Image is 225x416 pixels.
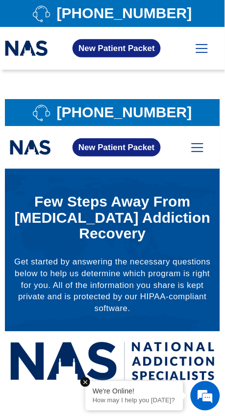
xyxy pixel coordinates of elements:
div: Chat with us now [66,52,202,64]
img: national addiction specialists online suboxone clinic - logo [5,38,48,58]
div: We're Online! [93,388,176,396]
span: New Patient Packet [74,44,150,52]
span: [PHONE_NUMBER] [50,8,187,19]
a: [PHONE_NUMBER] [5,5,210,22]
span: We're online! [74,169,152,268]
img: National Addiction Specialists [5,237,210,287]
img: national addiction specialists online suboxone clinic - logo [5,39,46,58]
div: Navigation go back [11,51,25,65]
textarea: Type your message and hit 'Enter' [5,359,220,393]
p: How may I help you today? [93,397,176,405]
p: Get started by answering the necessary questions below to help us determine which program is righ... [5,157,210,216]
div: Minimize live chat window [194,5,218,28]
a: [PHONE_NUMBER] [5,5,220,22]
a: New Patient Packet [68,39,156,57]
a: New Patient Packet [73,39,161,57]
span: New Patient Packet [78,44,155,52]
h1: Few Steps Away From [MEDICAL_DATA] Addiction Recovery [5,94,210,143]
span: [PHONE_NUMBER] [54,8,192,19]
